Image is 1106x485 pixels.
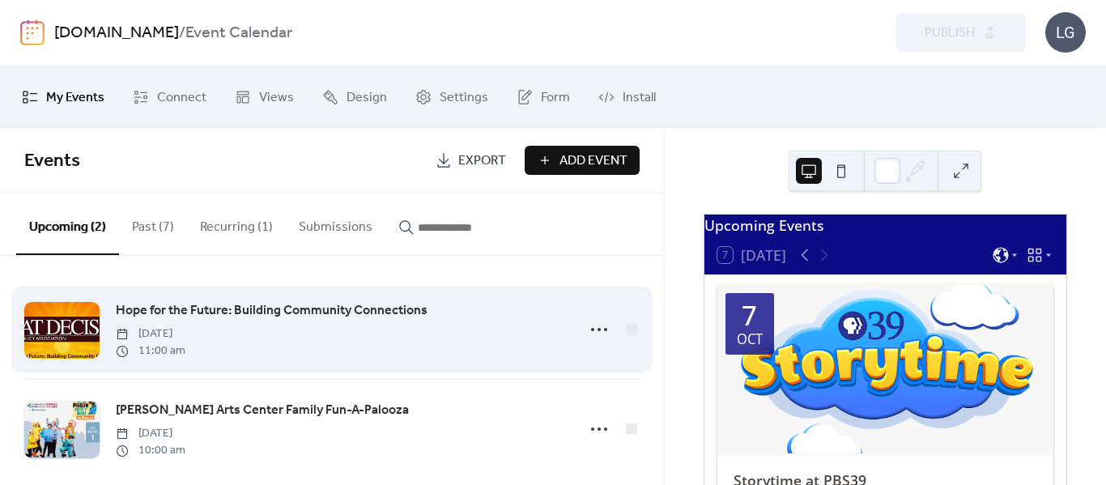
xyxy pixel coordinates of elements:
[525,146,640,175] button: Add Event
[259,85,294,110] span: Views
[586,72,668,121] a: Install
[24,143,80,179] span: Events
[458,151,506,171] span: Export
[440,85,488,110] span: Settings
[116,442,185,459] span: 10:00 am
[179,18,185,49] b: /
[737,333,763,347] div: Oct
[116,401,409,420] span: [PERSON_NAME] Arts Center Family Fun-A-Palooza
[116,301,428,321] span: Hope for the Future: Building Community Connections
[559,151,627,171] span: Add Event
[16,194,119,255] button: Upcoming (2)
[742,302,757,329] div: 7
[20,19,45,45] img: logo
[310,72,399,121] a: Design
[423,146,518,175] a: Export
[286,194,385,253] button: Submissions
[116,425,185,442] span: [DATE]
[157,85,206,110] span: Connect
[504,72,582,121] a: Form
[541,85,570,110] span: Form
[704,215,1066,236] div: Upcoming Events
[187,194,286,253] button: Recurring (1)
[223,72,306,121] a: Views
[403,72,500,121] a: Settings
[119,194,187,253] button: Past (7)
[623,85,656,110] span: Install
[347,85,387,110] span: Design
[121,72,219,121] a: Connect
[46,85,104,110] span: My Events
[116,325,185,342] span: [DATE]
[1045,12,1086,53] div: LG
[116,342,185,359] span: 11:00 am
[54,18,179,49] a: [DOMAIN_NAME]
[116,300,428,321] a: Hope for the Future: Building Community Connections
[10,72,117,121] a: My Events
[116,400,409,421] a: [PERSON_NAME] Arts Center Family Fun-A-Palooza
[185,18,292,49] b: Event Calendar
